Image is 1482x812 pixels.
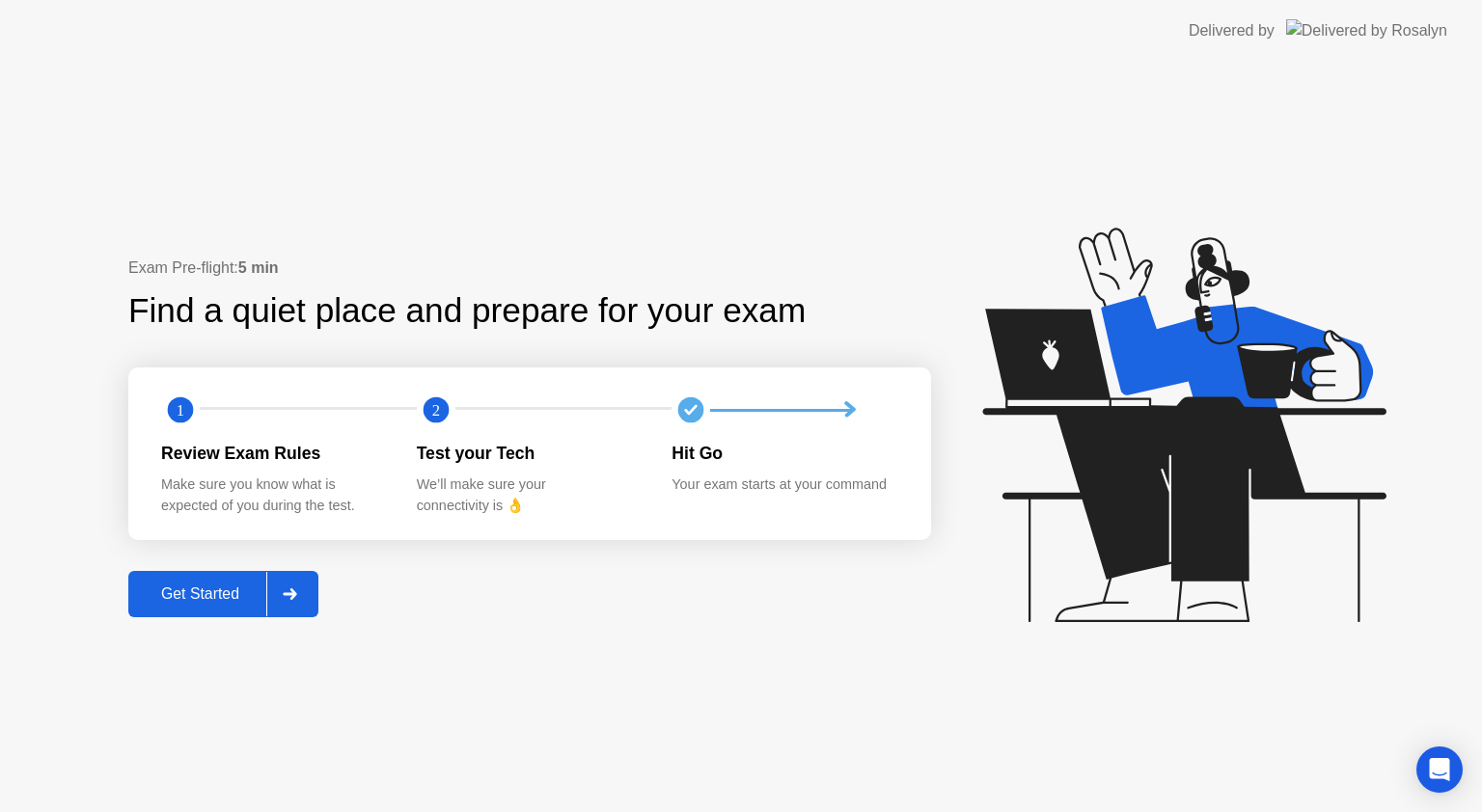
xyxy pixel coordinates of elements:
[417,474,642,516] div: We’ll make sure your connectivity is 👌
[672,474,896,496] div: Your exam starts at your command
[128,571,318,617] button: Get Started
[432,401,440,420] text: 2
[134,585,266,603] div: Get Started
[238,259,279,276] b: 5 min
[161,474,386,516] div: Make sure you know what is expected of you during the test.
[161,441,386,466] div: Review Exam Rules
[128,285,809,337] div: Find a quiet place and prepare for your exam
[1189,19,1275,42] div: Delivered by
[177,401,184,420] text: 1
[672,441,896,466] div: Hit Go
[1286,19,1447,41] img: Delivered by Rosalyn
[417,441,642,466] div: Test your Tech
[128,257,931,280] div: Exam Pre-flight:
[1416,746,1463,793] div: Open Intercom Messenger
